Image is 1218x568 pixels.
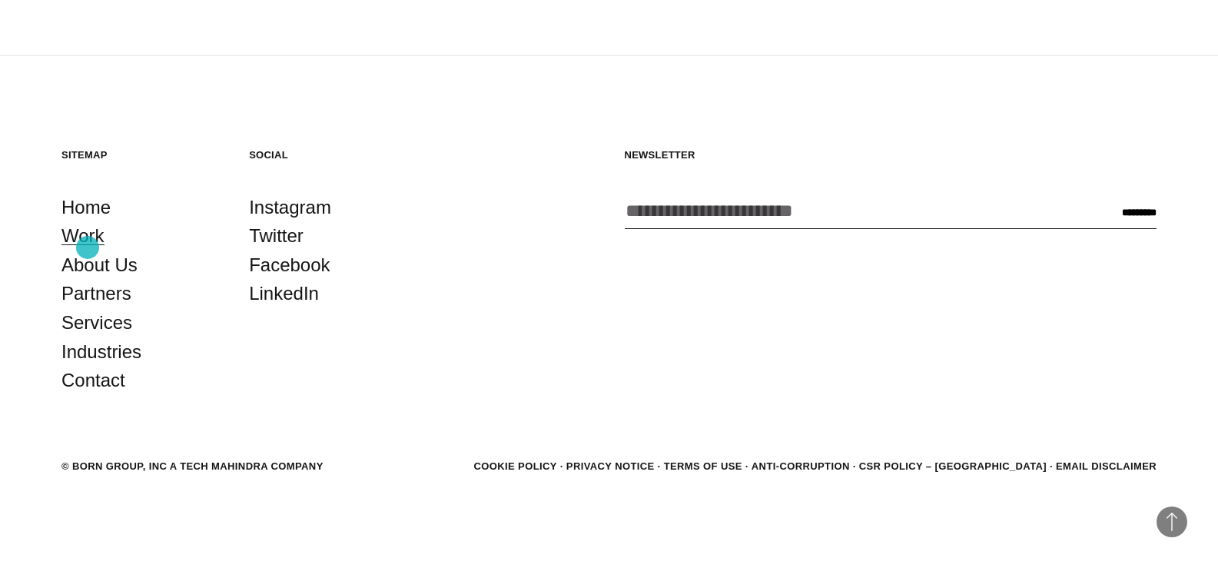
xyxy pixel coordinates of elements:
h5: Newsletter [625,148,1157,161]
a: LinkedIn [249,279,319,308]
a: Terms of Use [664,460,742,472]
a: Anti-Corruption [752,460,850,472]
a: Cookie Policy [473,460,556,472]
a: Instagram [249,193,331,222]
h5: Sitemap [61,148,218,161]
a: About Us [61,251,138,280]
h5: Social [249,148,406,161]
a: Services [61,308,132,337]
a: Twitter [249,221,304,251]
a: CSR POLICY – [GEOGRAPHIC_DATA] [859,460,1047,472]
a: Home [61,193,111,222]
a: Facebook [249,251,330,280]
a: Email Disclaimer [1056,460,1157,472]
a: Partners [61,279,131,308]
div: © BORN GROUP, INC A Tech Mahindra Company [61,459,324,474]
a: Work [61,221,105,251]
a: Privacy Notice [566,460,655,472]
button: Back to Top [1157,507,1187,537]
a: Industries [61,337,141,367]
a: Contact [61,366,125,395]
